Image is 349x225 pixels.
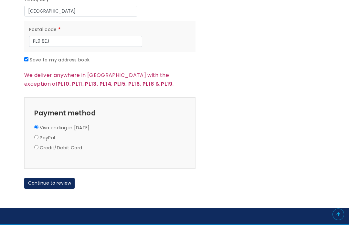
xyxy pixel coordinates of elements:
label: Save to my address book. [30,56,90,64]
p: We deliver anywhere in [GEOGRAPHIC_DATA] with the exception of . [24,71,196,89]
strong: PL10, PL11, PL13, PL14, PL15, PL16, PL18 & PL19 [58,80,172,88]
label: Visa ending in [DATE] [40,124,90,132]
button: Continue to review [24,178,75,189]
label: Credit/Debit Card [40,144,82,152]
label: Postal code [29,26,62,34]
span: Payment method [34,108,96,118]
label: PayPal [40,134,55,142]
